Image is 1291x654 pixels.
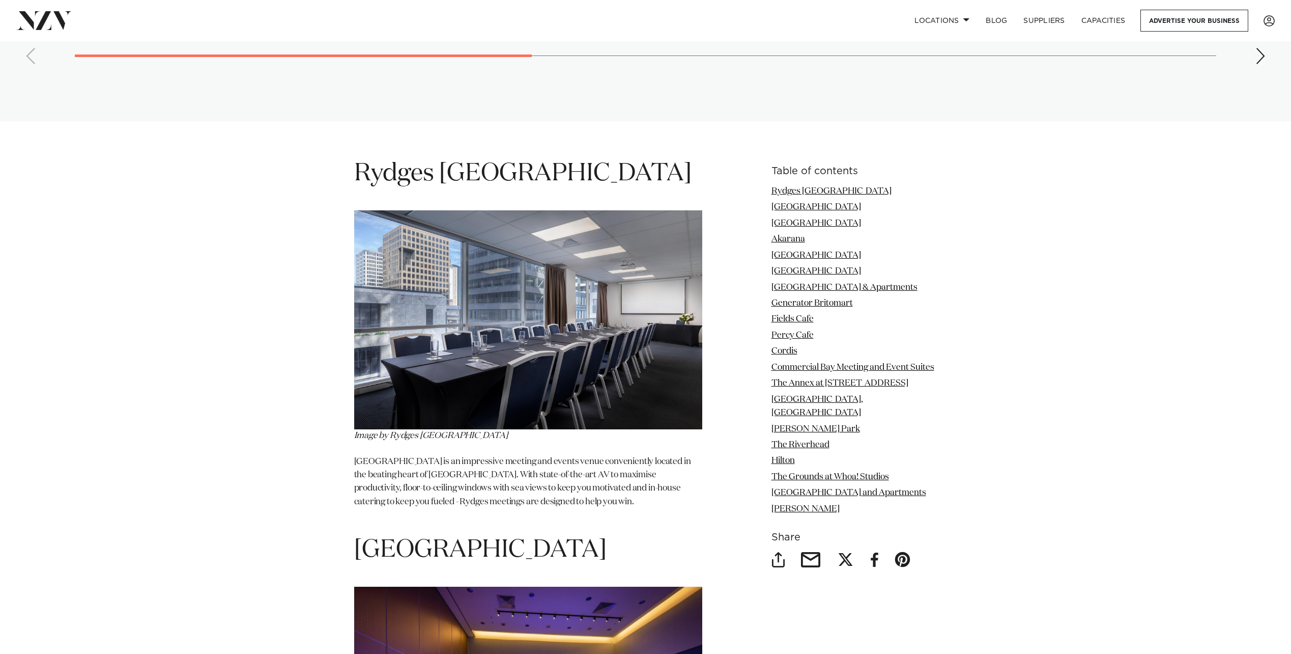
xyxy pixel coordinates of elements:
[771,347,797,356] a: Cordis
[771,166,937,177] h6: Table of contents
[771,379,908,388] a: The Annex at [STREET_ADDRESS]
[1140,10,1248,32] a: Advertise your business
[1073,10,1134,32] a: Capacities
[354,455,702,523] p: [GEOGRAPHIC_DATA] is an impressive meeting and events venue conveniently located in the beating h...
[16,11,72,30] img: nzv-logo.png
[771,299,853,308] a: Generator Britomart
[771,203,861,211] a: [GEOGRAPHIC_DATA]
[771,267,861,276] a: [GEOGRAPHIC_DATA]
[906,10,978,32] a: Locations
[771,456,795,465] a: Hilton
[771,532,937,543] h6: Share
[771,425,860,433] a: [PERSON_NAME] Park
[771,235,805,243] a: Akarana
[354,431,508,440] em: Image by Rydges [GEOGRAPHIC_DATA]
[1015,10,1073,32] a: SUPPLIERS
[978,10,1015,32] a: BLOG
[771,219,861,228] a: [GEOGRAPHIC_DATA]
[771,395,863,417] a: [GEOGRAPHIC_DATA], [GEOGRAPHIC_DATA]
[354,534,702,566] h1: [GEOGRAPHIC_DATA]
[354,158,702,190] h1: Rydges [GEOGRAPHIC_DATA]
[771,331,814,340] a: Percy Cafe
[771,251,861,260] a: [GEOGRAPHIC_DATA]
[771,187,892,196] a: Rydges [GEOGRAPHIC_DATA]
[771,441,829,449] a: The Riverhead
[771,473,889,481] a: The Grounds at Whoa! Studios
[771,315,814,323] a: Fields Cafe
[771,488,926,497] a: [GEOGRAPHIC_DATA] and Apartments
[771,363,934,372] a: Commercial Bay Meeting and Event Suites
[771,505,840,513] a: [PERSON_NAME]
[771,283,917,292] a: [GEOGRAPHIC_DATA] & Apartments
